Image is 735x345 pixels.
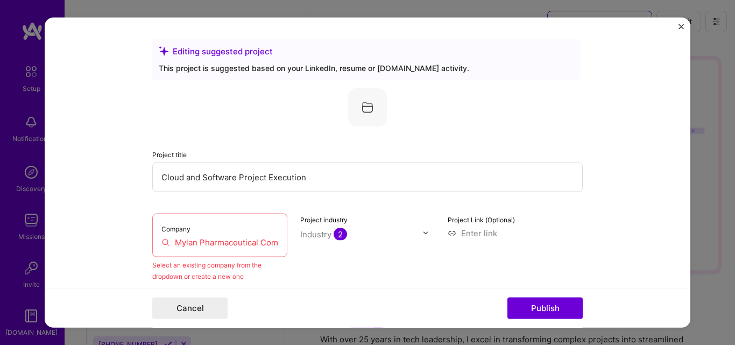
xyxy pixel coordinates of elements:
div: Editing suggested project [159,45,574,57]
label: Project Link (Optional) [448,215,515,223]
img: Company logo [348,88,387,126]
div: Select an existing company from the dropdown or create a new one [152,259,287,281]
input: Enter link [448,227,583,238]
label: Project title [152,150,187,158]
i: icon SuggestedTeams [159,46,168,56]
label: Company [161,224,190,233]
button: Cancel [152,298,228,319]
input: Enter the name of the project [152,162,583,192]
div: This project is suggested based on your LinkedIn, resume or [DOMAIN_NAME] activity. [159,62,574,73]
span: 2 [334,228,347,240]
button: Close [679,24,684,35]
img: drop icon [422,230,429,236]
div: Industry [300,228,347,240]
label: Project industry [300,215,348,223]
button: Publish [507,298,583,319]
input: Enter name or website [161,236,278,248]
